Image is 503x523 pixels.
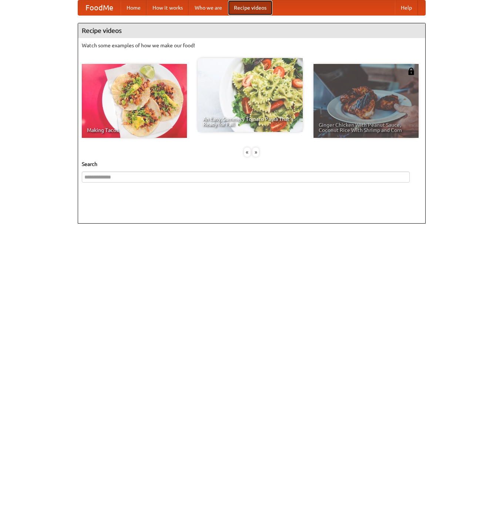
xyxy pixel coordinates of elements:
a: Who we are [189,0,228,15]
h5: Search [82,160,422,168]
a: Recipe videos [228,0,272,15]
div: « [244,147,251,157]
p: Watch some examples of how we make our food! [82,42,422,49]
a: Home [121,0,147,15]
a: Making Tacos [82,64,187,138]
a: How it works [147,0,189,15]
span: An Easy, Summery Tomato Pasta That's Ready for Fall [203,116,298,127]
a: Help [395,0,418,15]
a: FoodMe [78,0,121,15]
h4: Recipe videos [78,23,425,38]
img: 483408.png [408,68,415,75]
a: An Easy, Summery Tomato Pasta That's Ready for Fall [198,58,303,132]
span: Making Tacos [87,128,182,133]
div: » [252,147,259,157]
